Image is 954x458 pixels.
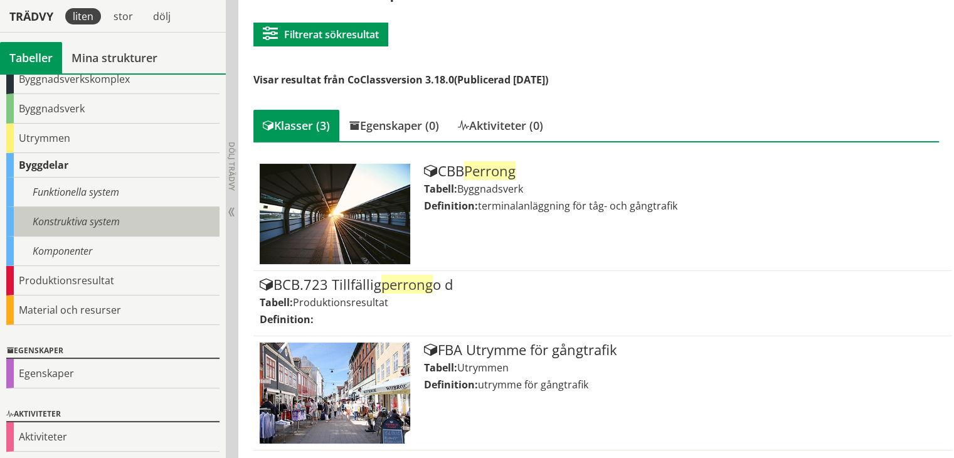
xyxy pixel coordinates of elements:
span: Produktionsresultat [293,296,388,309]
span: Perrong [464,161,516,180]
div: CBB [424,164,945,179]
label: Tabell: [424,182,457,196]
span: Utrymmen [457,361,509,375]
div: liten [65,8,101,24]
button: Filtrerat sökresultat [253,23,388,46]
label: Definition: [424,378,478,391]
div: dölj [146,8,178,24]
div: FBA Utrymme för gångtrafik [424,343,945,358]
label: Definition: [424,199,478,213]
span: (Publicerad [DATE]) [454,73,548,87]
div: Egenskaper (0) [339,110,448,141]
span: terminalanläggning för tåg- och gångtrafik [478,199,677,213]
div: Material och resurser [6,296,220,325]
span: Visar resultat från CoClassversion 3.18.0 [253,73,454,87]
a: Mina strukturer [62,42,167,73]
label: Tabell: [424,361,457,375]
span: perrong [381,275,433,294]
div: Trädvy [3,9,60,23]
div: Utrymmen [6,124,220,153]
span: Dölj trädvy [226,142,237,191]
div: Egenskaper [6,359,220,388]
div: Egenskaper [6,344,220,359]
div: Byggdelar [6,153,220,178]
img: Tabell [260,343,410,443]
div: Byggnadsverk [6,94,220,124]
div: Aktiviteter [6,422,220,452]
div: Konstruktiva system [6,207,220,237]
div: Funktionella system [6,178,220,207]
div: Aktiviteter [6,407,220,422]
label: Tabell: [260,296,293,309]
span: Byggnadsverk [457,182,523,196]
span: utrymme för gångtrafik [478,378,588,391]
img: Tabell [260,164,410,264]
div: Aktiviteter (0) [448,110,553,141]
div: Klasser (3) [253,110,339,141]
div: Byggnadsverkskomplex [6,65,220,94]
label: Definition: [260,312,314,326]
div: stor [106,8,140,24]
div: Produktionsresultat [6,266,220,296]
div: Komponenter [6,237,220,266]
div: BCB.723 Tillfällig o d [260,277,946,292]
